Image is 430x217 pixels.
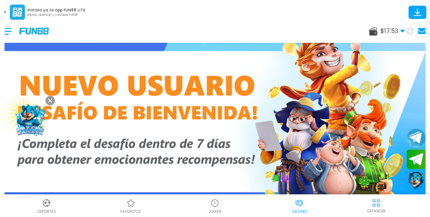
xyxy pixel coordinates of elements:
[19,28,49,34] img: Company Logo
[407,171,425,190] button: Contact customer service
[27,13,85,17] p: Rápido, divertido y confiable FUN88
[210,198,219,208] img: Casino Jugar
[208,209,221,214] p: JUGAR
[10,98,51,139] img: Image Link
[173,197,257,214] a: Casino JugarCasino JugarJUGAR
[407,128,425,148] button: Join telegram channel
[5,197,89,214] a: DeportesDeportesDeportes
[371,198,381,208] img: hide
[42,198,51,208] img: Deportes
[120,209,141,214] p: favoritos
[37,209,56,214] p: Deportes
[367,208,385,214] p: EXPANDIR
[27,7,85,13] p: Instala ya la app FUN88 LITE
[257,197,342,214] a: CasinoCasinoCasino
[380,27,405,36] span: $ 17.53
[10,5,25,20] img: App Logo
[407,150,425,169] button: Join telegram
[292,209,307,214] p: Casino
[89,197,173,214] a: Casino FavoritosCasino Favoritosfavoritos
[126,198,135,208] img: Casino Favoritos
